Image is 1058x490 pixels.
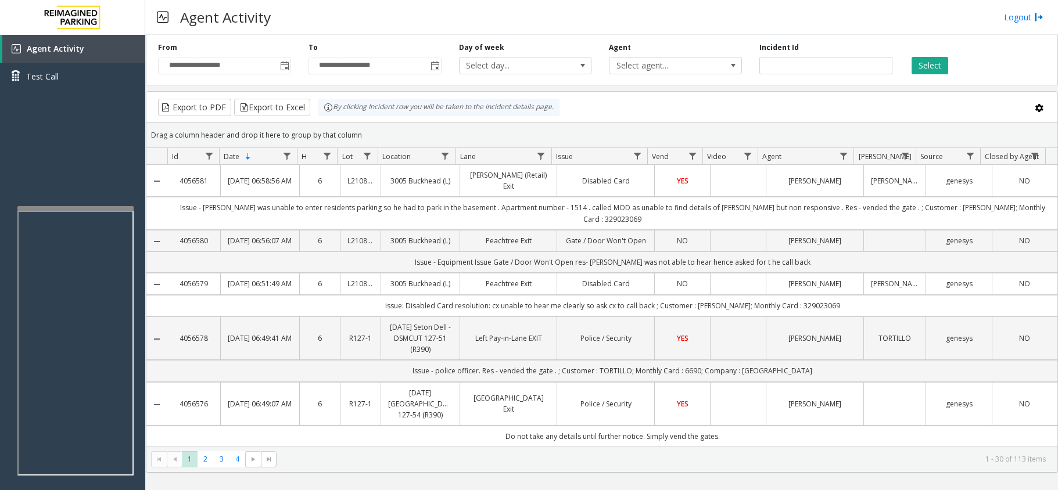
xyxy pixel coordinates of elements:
span: Lane [460,152,476,161]
a: Source Filter Menu [962,148,978,164]
span: Id [172,152,178,161]
button: Export to Excel [234,99,310,116]
span: Select agent... [609,57,715,74]
span: Vend [652,152,669,161]
div: Data table [146,148,1057,446]
span: Page 4 [229,451,245,467]
a: [GEOGRAPHIC_DATA] Exit [467,392,550,415]
span: Closed by Agent [985,152,1039,161]
a: Peachtree Exit [467,235,550,246]
label: Day of week [459,42,504,53]
a: [PERSON_NAME] [871,278,919,289]
a: NO [999,235,1050,246]
span: Date [224,152,239,161]
img: infoIcon.svg [324,103,333,112]
a: Date Filter Menu [279,148,295,164]
span: H [302,152,307,161]
img: logout [1034,11,1043,23]
td: Issue - [PERSON_NAME] was unable to enter residents parking so he had to park in the basement . A... [167,197,1057,229]
label: Agent [609,42,631,53]
a: Disabled Card [564,278,647,289]
a: Agent Filter Menu [835,148,851,164]
button: Export to PDF [158,99,231,116]
h3: Agent Activity [174,3,277,31]
a: Disabled Card [564,175,647,186]
a: [DATE] 06:49:07 AM [228,398,292,409]
a: [PERSON_NAME] [773,333,856,344]
span: NO [677,236,688,246]
a: [PERSON_NAME] [871,175,919,186]
a: Peachtree Exit [467,278,550,289]
span: Test Call [26,70,59,82]
a: [DATE] 06:56:07 AM [228,235,292,246]
a: R127-1 [347,333,374,344]
a: Collapse Details [146,280,167,289]
a: 4056581 [174,175,213,186]
a: 4056579 [174,278,213,289]
a: genesys [933,278,984,289]
img: pageIcon [157,3,168,31]
a: Video Filter Menu [740,148,755,164]
div: By clicking Incident row you will be taken to the incident details page. [318,99,560,116]
a: [PERSON_NAME] [773,278,856,289]
a: TORTILLO [871,333,919,344]
span: Toggle popup [278,57,290,74]
span: NO [677,279,688,289]
td: Issue - Equipment Issue Gate / Door Won't Open res- [PERSON_NAME] was not able to hear hence aske... [167,251,1057,273]
span: Go to the last page [264,455,274,464]
span: Source [920,152,943,161]
a: NO [999,278,1050,289]
span: NO [1019,236,1030,246]
a: genesys [933,175,984,186]
span: Video [707,152,726,161]
span: NO [1019,279,1030,289]
img: 'icon' [12,44,21,53]
span: NO [1019,176,1030,186]
a: [DATE] [GEOGRAPHIC_DATA] 127-54 (R390) [388,387,453,421]
span: Sortable [243,152,253,161]
a: 3005 Buckhead (L) [388,235,453,246]
span: Toggle popup [428,57,441,74]
a: Logout [1004,11,1043,23]
a: H Filter Menu [319,148,335,164]
a: genesys [933,398,984,409]
span: Go to the next page [245,451,261,467]
span: Location [382,152,411,161]
a: 4056576 [174,398,213,409]
a: Id Filter Menu [201,148,217,164]
td: Issue - police officer. Res - vended the gate . ; Customer : TORTILLO; Monthly Card : 6690; Compa... [167,360,1057,381]
span: [PERSON_NAME] [859,152,912,161]
a: 6 [307,333,333,344]
span: Page 2 [198,451,213,467]
a: Collapse Details [146,334,167,344]
span: Page 3 [214,451,229,467]
a: Vend Filter Menu [684,148,700,164]
label: Incident Id [759,42,799,53]
a: YES [662,333,703,344]
a: Police / Security [564,333,647,344]
a: [DATE] 06:51:49 AM [228,278,292,289]
a: Collapse Details [146,400,167,409]
span: Lot [342,152,353,161]
a: Police / Security [564,398,647,409]
a: NO [999,398,1050,409]
span: Select day... [460,57,565,74]
label: From [158,42,177,53]
a: [DATE] 06:49:41 AM [228,333,292,344]
span: Issue [556,152,573,161]
span: Agent Activity [27,43,84,54]
a: Location Filter Menu [437,148,453,164]
a: NO [999,175,1050,186]
a: 6 [307,278,333,289]
span: Go to the last page [261,451,277,467]
a: genesys [933,333,984,344]
a: 3005 Buckhead (L) [388,175,453,186]
a: Lane Filter Menu [533,148,549,164]
div: Drag a column header and drop it here to group by that column [146,125,1057,145]
a: 6 [307,235,333,246]
span: Page 1 [182,451,198,467]
button: Select [912,57,948,74]
a: 6 [307,398,333,409]
span: YES [677,333,688,343]
a: 6 [307,175,333,186]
